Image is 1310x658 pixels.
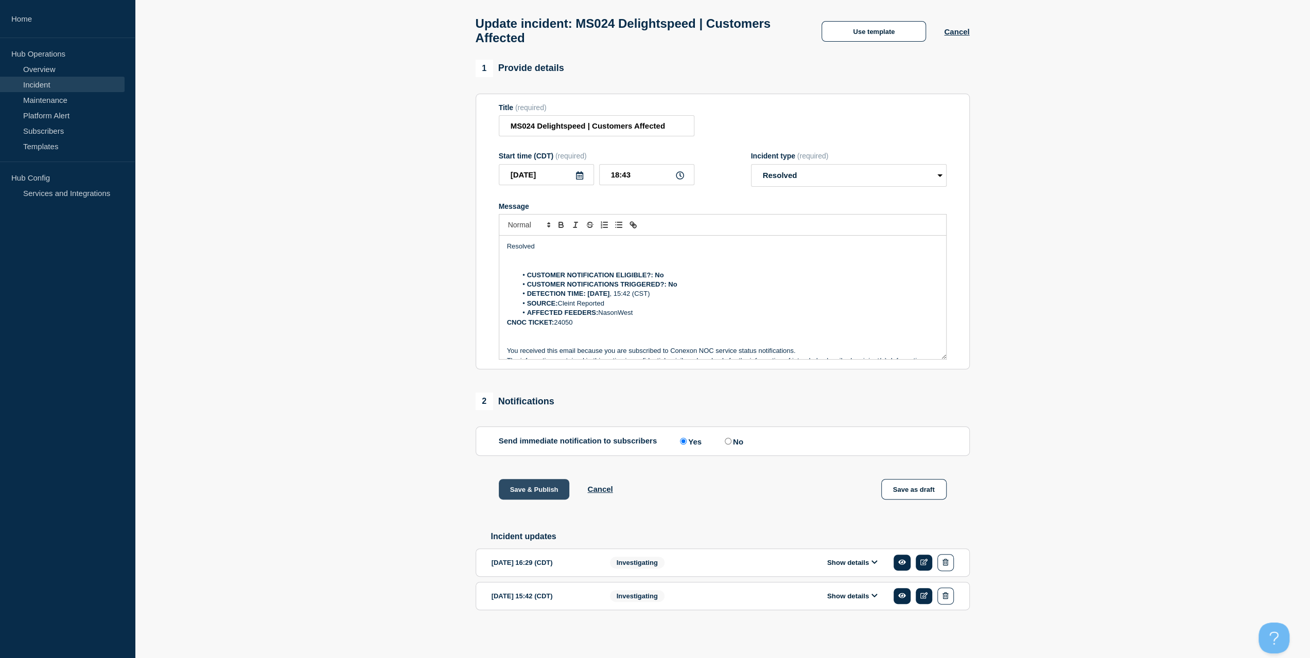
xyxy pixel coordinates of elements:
strong: DETECTION TIME: [DATE] [527,290,610,297]
button: Toggle bold text [554,219,568,231]
div: [DATE] 15:42 (CDT) [492,588,595,604]
button: Toggle link [626,219,640,231]
strong: AFFECTED FEEDERS: [527,309,599,316]
p: You received this email because you are subscribed to Conexon NOC service status notifications. [507,346,938,355]
p: The information contained in this notice is confidential, privileged, and only for the informatio... [507,356,938,375]
div: Message [499,202,947,210]
p: Resolved [507,242,938,251]
input: Yes [680,438,687,444]
h2: Incident updates [491,532,970,541]
h1: Update incident: MS024 Delightspeed | Customers Affected [476,16,804,45]
div: Send immediate notification to subscribers [499,436,947,446]
span: (required) [555,152,587,160]
span: Investigating [610,557,665,568]
span: Investigating [610,590,665,602]
button: Toggle strikethrough text [583,219,597,231]
p: Send immediate notification to subscribers [499,436,657,446]
input: No [725,438,731,444]
iframe: Help Scout Beacon - Open [1259,623,1289,653]
strong: SOURCE: [527,299,558,307]
input: Title [499,115,694,136]
span: 2 [476,393,493,410]
select: Incident type [751,164,947,187]
strong: CUSTOMER NOTIFICATIONS TRIGGERED?: No [527,280,677,288]
label: No [722,436,743,446]
span: Font size [503,219,554,231]
strong: CUSTOMER NOTIFICATION ELIGIBLE?: No [527,271,664,279]
button: Cancel [587,485,613,493]
div: Provide details [476,60,564,77]
button: Save & Publish [499,479,570,500]
strong: CNOC TICKET: [507,318,554,326]
button: Show details [824,592,881,600]
p: 24050 [507,318,938,327]
input: YYYY-MM-DD [499,164,594,185]
span: (required) [515,103,547,112]
div: Message [499,236,946,359]
li: Cleint Reported [517,299,938,308]
label: Yes [677,436,702,446]
button: Toggle italic text [568,219,583,231]
button: Toggle bulleted list [612,219,626,231]
button: Cancel [944,27,969,36]
span: (required) [797,152,829,160]
li: NasonWest [517,308,938,317]
button: Toggle ordered list [597,219,612,231]
div: Title [499,103,694,112]
div: Incident type [751,152,947,160]
div: Notifications [476,393,554,410]
button: Show details [824,558,881,567]
input: HH:MM [599,164,694,185]
div: [DATE] 16:29 (CDT) [492,554,595,571]
li: , 15:42 (CST) [517,289,938,298]
span: 1 [476,60,493,77]
button: Save as draft [881,479,947,500]
div: Start time (CDT) [499,152,694,160]
button: Use template [822,21,926,42]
